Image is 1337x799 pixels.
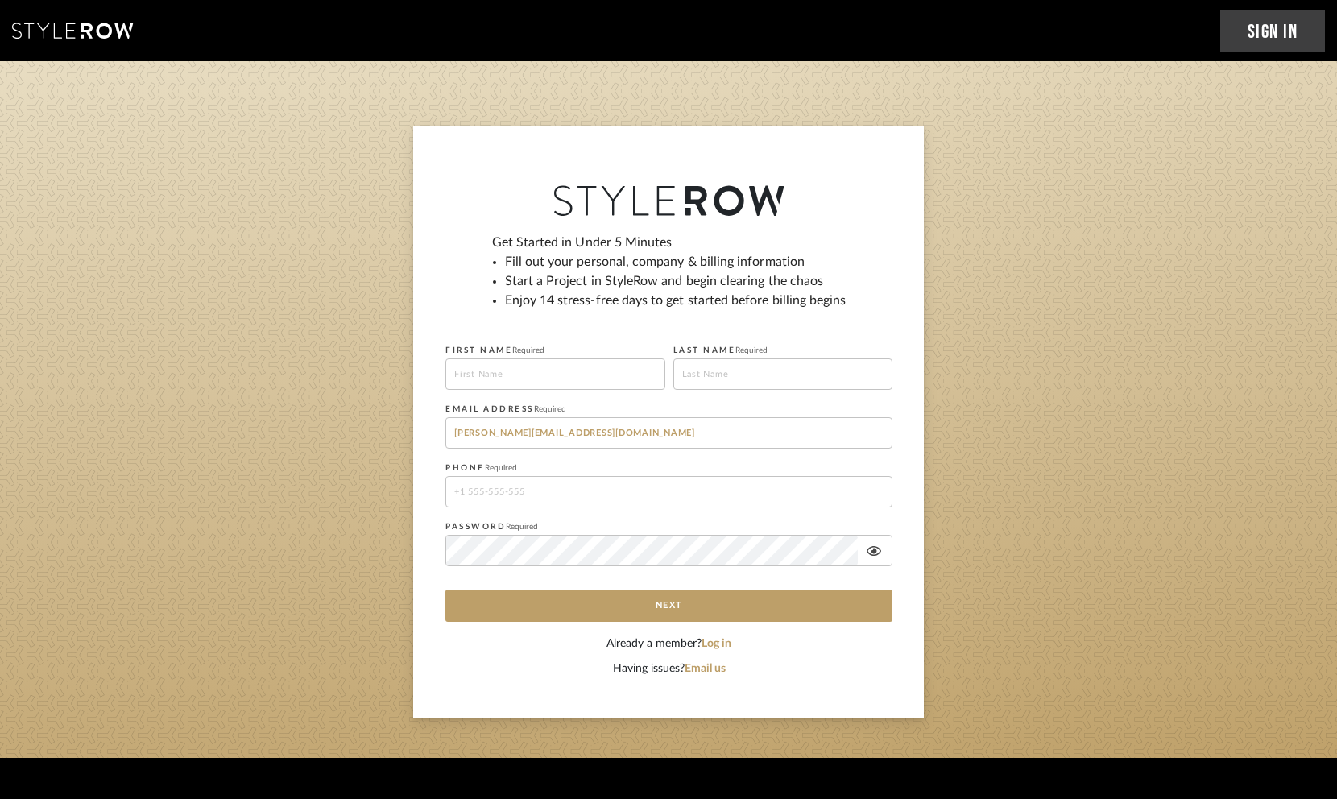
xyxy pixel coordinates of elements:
[485,464,517,472] span: Required
[445,346,544,355] label: FIRST NAME
[505,291,846,310] li: Enjoy 14 stress-free days to get started before billing begins
[492,233,846,323] div: Get Started in Under 5 Minutes
[445,590,892,622] button: Next
[505,271,846,291] li: Start a Project in StyleRow and begin clearing the chaos
[445,660,892,677] div: Having issues?
[445,463,517,473] label: PHONE
[506,523,538,531] span: Required
[512,346,544,354] span: Required
[445,404,566,414] label: EMAIL ADDRESS
[673,346,768,355] label: LAST NAME
[534,405,566,413] span: Required
[685,663,726,674] a: Email us
[445,417,892,449] input: me@example.com
[702,635,731,652] button: Log in
[445,358,665,390] input: First Name
[1220,10,1326,52] a: Sign In
[735,346,768,354] span: Required
[505,252,846,271] li: Fill out your personal, company & billing information
[445,522,538,532] label: PASSWORD
[445,476,892,507] input: +1 555-555-555
[673,358,893,390] input: Last Name
[445,635,892,652] div: Already a member?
